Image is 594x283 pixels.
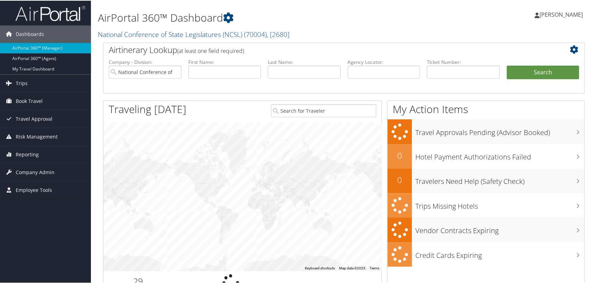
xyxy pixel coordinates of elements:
span: Book Travel [16,92,43,109]
h3: Credit Cards Expiring [415,246,584,260]
a: 0Hotel Payment Authorizations Failed [387,143,584,168]
h3: Vendor Contracts Expiring [415,222,584,235]
button: Search [507,65,579,79]
h1: AirPortal 360™ Dashboard [98,10,426,24]
input: Search for Traveler [271,104,376,117]
label: Last Name: [268,58,341,65]
span: Travel Approval [16,110,52,127]
span: Trips [16,74,28,91]
label: First Name: [188,58,261,65]
h1: Traveling [DATE] [109,101,186,116]
h3: Travelers Need Help (Safety Check) [415,172,584,186]
span: ( 70004 ) [244,29,267,38]
button: Keyboard shortcuts [305,265,335,270]
h2: 0 [387,149,412,161]
a: Travel Approvals Pending (Advisor Booked) [387,119,584,143]
h2: 0 [387,173,412,185]
a: Open this area in Google Maps (opens a new window) [105,261,128,270]
span: Dashboards [16,25,44,42]
img: Google [105,261,128,270]
span: (at least one field required) [177,46,244,54]
span: Reporting [16,145,39,163]
h2: Airtinerary Lookup [109,43,539,55]
a: Vendor Contracts Expiring [387,217,584,241]
a: [PERSON_NAME] [535,3,590,24]
span: , [ 2680 ] [267,29,289,38]
a: Trips Missing Hotels [387,192,584,217]
span: Map data ©2025 [339,266,365,269]
span: [PERSON_NAME] [539,10,583,18]
span: Employee Tools [16,181,52,198]
h3: Hotel Payment Authorizations Failed [415,148,584,161]
label: Agency Locator: [348,58,420,65]
span: Company Admin [16,163,55,180]
label: Company - Division: [109,58,181,65]
label: Ticket Number: [427,58,500,65]
span: Risk Management [16,127,58,145]
a: 0Travelers Need Help (Safety Check) [387,168,584,192]
h3: Trips Missing Hotels [415,197,584,210]
a: Terms (opens in new tab) [370,266,379,269]
img: airportal-logo.png [15,5,85,21]
h3: Travel Approvals Pending (Advisor Booked) [415,124,584,137]
h1: My Action Items [387,101,584,116]
a: National Conference of State Legislatures (NCSL) [98,29,289,38]
a: Credit Cards Expiring [387,241,584,266]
